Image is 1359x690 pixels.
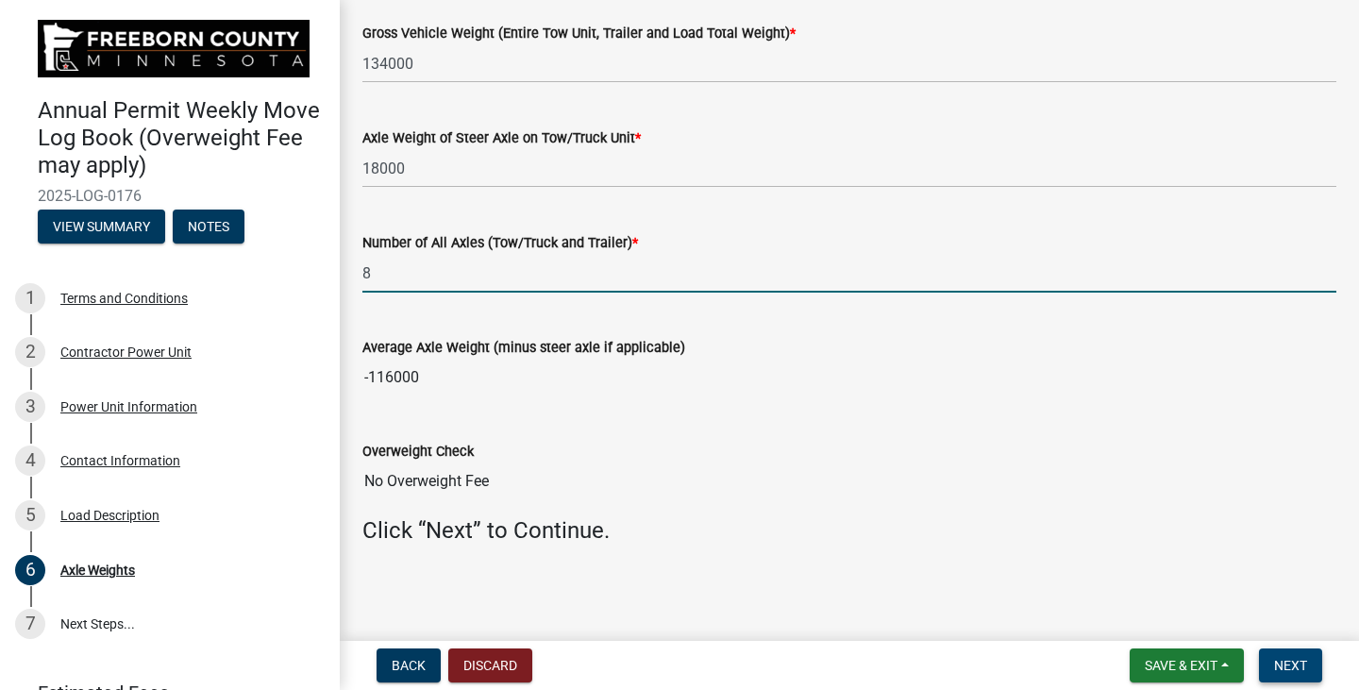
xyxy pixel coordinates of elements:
[38,220,165,235] wm-modal-confirm: Summary
[60,292,188,305] div: Terms and Conditions
[1145,658,1217,673] span: Save & Exit
[15,392,45,422] div: 3
[362,237,638,250] label: Number of All Axles (Tow/Truck and Trailer)
[362,27,796,41] label: Gross Vehicle Weight (Entire Tow Unit, Trailer and Load Total Weight)
[15,500,45,530] div: 5
[60,345,192,359] div: Contractor Power Unit
[173,210,244,244] button: Notes
[38,20,310,77] img: Freeborn County, Minnesota
[362,446,474,459] label: Overweight Check
[15,283,45,313] div: 1
[60,400,197,413] div: Power Unit Information
[377,648,441,682] button: Back
[362,517,1336,545] h4: Click “Next” to Continue.
[60,564,135,577] div: Axle Weights
[448,648,532,682] button: Discard
[1274,658,1307,673] span: Next
[1130,648,1244,682] button: Save & Exit
[38,97,325,178] h4: Annual Permit Weekly Move Log Book (Overweight Fee may apply)
[362,342,685,355] label: Average Axle Weight (minus steer axle if applicable)
[15,337,45,367] div: 2
[38,210,165,244] button: View Summary
[362,132,641,145] label: Axle Weight of Steer Axle on Tow/Truck Unit
[173,220,244,235] wm-modal-confirm: Notes
[392,658,426,673] span: Back
[15,446,45,476] div: 4
[60,454,180,467] div: Contact Information
[15,609,45,639] div: 7
[1259,648,1322,682] button: Next
[38,187,302,205] span: 2025-LOG-0176
[60,509,159,522] div: Load Description
[15,555,45,585] div: 6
